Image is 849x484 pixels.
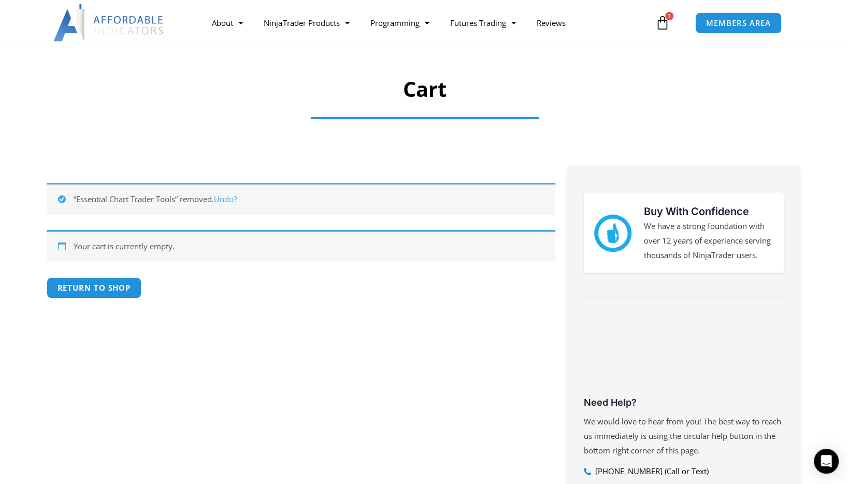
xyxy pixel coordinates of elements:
[253,11,359,35] a: NinjaTrader Products
[81,75,768,104] h1: Cart
[640,8,685,38] a: 1
[665,12,673,20] span: 1
[594,215,631,252] img: mark thumbs good 43913 | Affordable Indicators – NinjaTrader
[584,416,781,455] span: We would love to hear from you! The best way to reach us immediately is using the circular help b...
[526,11,575,35] a: Reviews
[814,449,839,474] div: Open Intercom Messenger
[439,11,526,35] a: Futures Trading
[593,464,709,479] span: [PHONE_NUMBER] (Call or Text)
[584,396,784,408] h3: Need Help?
[644,219,773,263] p: We have a strong foundation with over 12 years of experience serving thousands of NinjaTrader users.
[644,204,773,219] h3: Buy With Confidence
[202,11,652,35] nav: Menu
[47,183,555,215] div: “Essential Chart Trader Tools” removed.
[706,19,771,27] span: MEMBERS AREA
[359,11,439,35] a: Programming
[53,4,165,41] img: LogoAI | Affordable Indicators – NinjaTrader
[214,194,237,204] a: Undo?
[584,316,784,394] iframe: Customer reviews powered by Trustpilot
[202,11,253,35] a: About
[47,277,142,298] a: Return to shop
[695,12,782,34] a: MEMBERS AREA
[47,230,555,262] div: Your cart is currently empty.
